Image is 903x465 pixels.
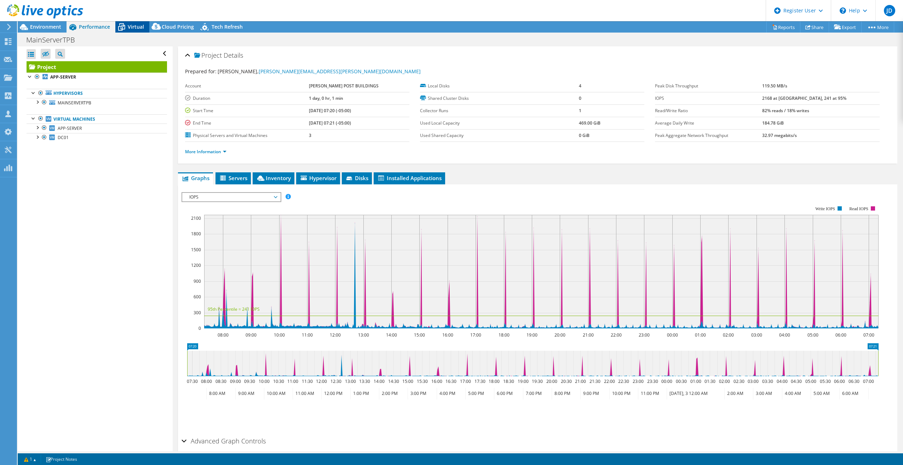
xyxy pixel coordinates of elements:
text: 10:00 [274,332,284,338]
text: 23:00 [638,332,649,338]
label: Duration [185,95,309,102]
text: 600 [194,294,201,300]
text: 12:30 [330,378,341,384]
text: 1500 [191,247,201,253]
span: Cloud Pricing [162,23,194,30]
text: 06:30 [848,378,859,384]
b: 1 [579,108,581,114]
text: 19:30 [531,378,542,384]
b: [DATE] 07:21 (-05:00) [309,120,351,126]
text: 01:00 [695,332,706,338]
label: Used Shared Capacity [420,132,579,139]
svg: \n [840,7,846,14]
label: Peak Disk Throughput [655,82,762,90]
text: 16:30 [445,378,456,384]
text: 08:00 [217,332,228,338]
text: 900 [194,278,201,284]
span: Project [194,52,222,59]
text: 21:30 [589,378,600,384]
span: Servers [219,174,247,182]
text: 23:30 [647,378,658,384]
span: Inventory [256,174,291,182]
a: [PERSON_NAME][EMAIL_ADDRESS][PERSON_NAME][DOMAIN_NAME] [259,68,421,75]
label: IOPS [655,95,762,102]
span: Environment [30,23,61,30]
text: 15:00 [402,378,413,384]
text: Read IOPS [849,206,868,211]
span: [PERSON_NAME], [218,68,421,75]
text: 21:00 [582,332,593,338]
a: 1 [19,455,41,464]
text: 04:00 [779,332,790,338]
text: 1800 [191,231,201,237]
text: 09:30 [244,378,255,384]
label: Average Daily Write [655,120,762,127]
a: Export [829,22,862,33]
text: 17:30 [474,378,485,384]
text: 20:30 [560,378,571,384]
span: Graphs [182,174,209,182]
b: 0 GiB [579,132,589,138]
text: 14:30 [388,378,399,384]
text: 08:30 [215,378,226,384]
text: 22:00 [604,378,615,384]
text: 17:00 [470,332,481,338]
b: [PERSON_NAME] POST BUILDINGS [309,83,379,89]
text: 18:00 [488,378,499,384]
b: 184.78 GiB [762,120,784,126]
text: 95th Percentile = 241 IOPS [208,306,260,312]
text: Write IOPS [815,206,835,211]
text: 11:00 [287,378,298,384]
a: Hypervisors [27,89,167,98]
a: Project [27,61,167,73]
text: 0 [199,325,201,331]
text: 13:00 [345,378,356,384]
text: 05:00 [807,332,818,338]
text: 11:00 [301,332,312,338]
a: More [861,22,894,33]
b: 0 [579,95,581,101]
span: DC01 [58,134,69,140]
text: 20:00 [546,378,557,384]
h2: Advanced Graph Controls [182,434,266,448]
span: Details [224,51,243,59]
label: Prepared for: [185,68,217,75]
a: Project Notes [41,455,82,464]
text: 07:00 [863,378,874,384]
span: Installed Applications [377,174,442,182]
text: 13:00 [358,332,369,338]
text: 03:30 [762,378,773,384]
text: 03:00 [751,332,762,338]
text: 08:00 [201,378,212,384]
span: Disks [345,174,368,182]
a: APP-SERVER [27,73,167,82]
span: APP-SERVER [58,125,82,131]
b: 4 [579,83,581,89]
a: More Information [185,149,226,155]
b: 3 [309,132,311,138]
text: 02:30 [733,378,744,384]
label: Physical Servers and Virtual Machines [185,132,309,139]
label: Local Disks [420,82,579,90]
text: 22:00 [610,332,621,338]
b: 469.00 GiB [579,120,600,126]
a: Share [800,22,829,33]
span: MAINSERVERTPB [58,100,91,106]
text: 1200 [191,262,201,268]
label: Collector Runs [420,107,579,114]
b: [DATE] 07:20 (-05:00) [309,108,351,114]
text: 02:00 [719,378,730,384]
b: 82% reads / 18% writes [762,108,809,114]
b: 1 day, 0 hr, 1 min [309,95,343,101]
b: 119.50 MB/s [762,83,787,89]
label: Read/Write Ratio [655,107,762,114]
span: Tech Refresh [212,23,243,30]
label: Start Time [185,107,309,114]
a: MAINSERVERTPB [27,98,167,107]
span: Performance [79,23,110,30]
text: 21:00 [575,378,586,384]
a: APP-SERVER [27,124,167,133]
label: Account [185,82,309,90]
span: JD [884,5,895,16]
text: 16:00 [442,332,453,338]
